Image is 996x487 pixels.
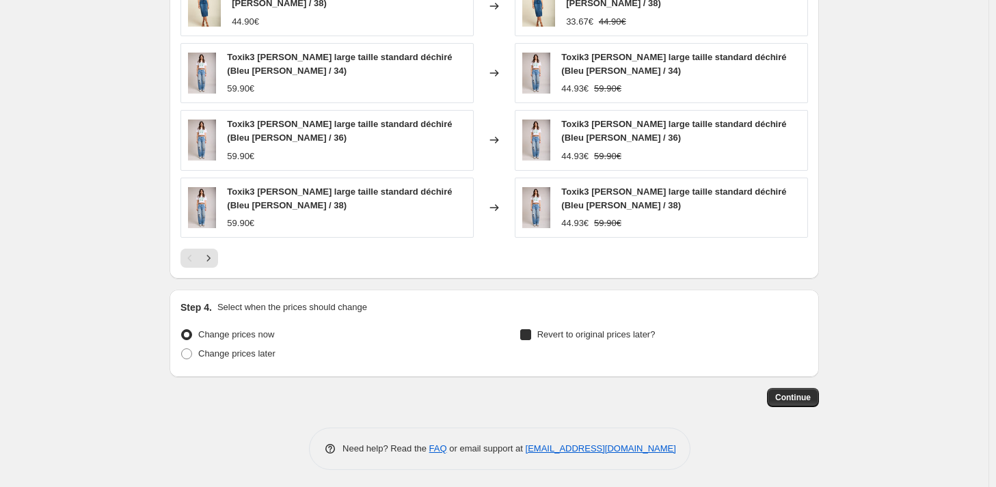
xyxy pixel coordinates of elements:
span: Toxik3 [PERSON_NAME] large taille standard déchiré (Bleu [PERSON_NAME] / 34) [561,52,786,76]
span: 44.93€ [561,83,589,94]
img: Z041_12_80x.jpg [522,120,550,161]
span: 44.93€ [561,151,589,161]
span: or email support at [447,443,526,454]
span: Toxik3 [PERSON_NAME] large taille standard déchiré (Bleu [PERSON_NAME] / 38) [561,186,786,210]
span: 59.90€ [594,83,621,94]
span: 44.90€ [232,16,259,27]
nav: Pagination [180,249,218,268]
button: Next [199,249,218,268]
p: Select when the prices should change [217,301,367,314]
span: Revert to original prices later? [537,329,656,339]
span: Change prices now [198,329,274,339]
a: [EMAIL_ADDRESS][DOMAIN_NAME] [526,443,676,454]
span: Toxik3 [PERSON_NAME] large taille standard déchiré (Bleu [PERSON_NAME] / 36) [561,119,786,143]
span: 59.90€ [227,151,254,161]
a: FAQ [429,443,447,454]
span: 44.93€ [561,218,589,228]
span: 59.90€ [227,218,254,228]
img: Z041_12_80x.jpg [188,120,216,161]
span: 33.67€ [566,16,593,27]
button: Continue [767,388,819,407]
img: Z041_12_80x.jpg [522,53,550,94]
span: 59.90€ [594,151,621,161]
span: Toxik3 [PERSON_NAME] large taille standard déchiré (Bleu [PERSON_NAME] / 34) [227,52,452,76]
span: 44.90€ [599,16,626,27]
img: Z041_12_80x.jpg [188,53,216,94]
span: Toxik3 [PERSON_NAME] large taille standard déchiré (Bleu [PERSON_NAME] / 38) [227,186,452,210]
img: Z041_12_80x.jpg [522,187,550,228]
img: Z041_12_80x.jpg [188,187,216,228]
span: 59.90€ [227,83,254,94]
span: Toxik3 [PERSON_NAME] large taille standard déchiré (Bleu [PERSON_NAME] / 36) [227,119,452,143]
span: Continue [775,392,811,403]
h2: Step 4. [180,301,212,314]
span: 59.90€ [594,218,621,228]
span: Need help? Read the [342,443,429,454]
span: Change prices later [198,348,275,359]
